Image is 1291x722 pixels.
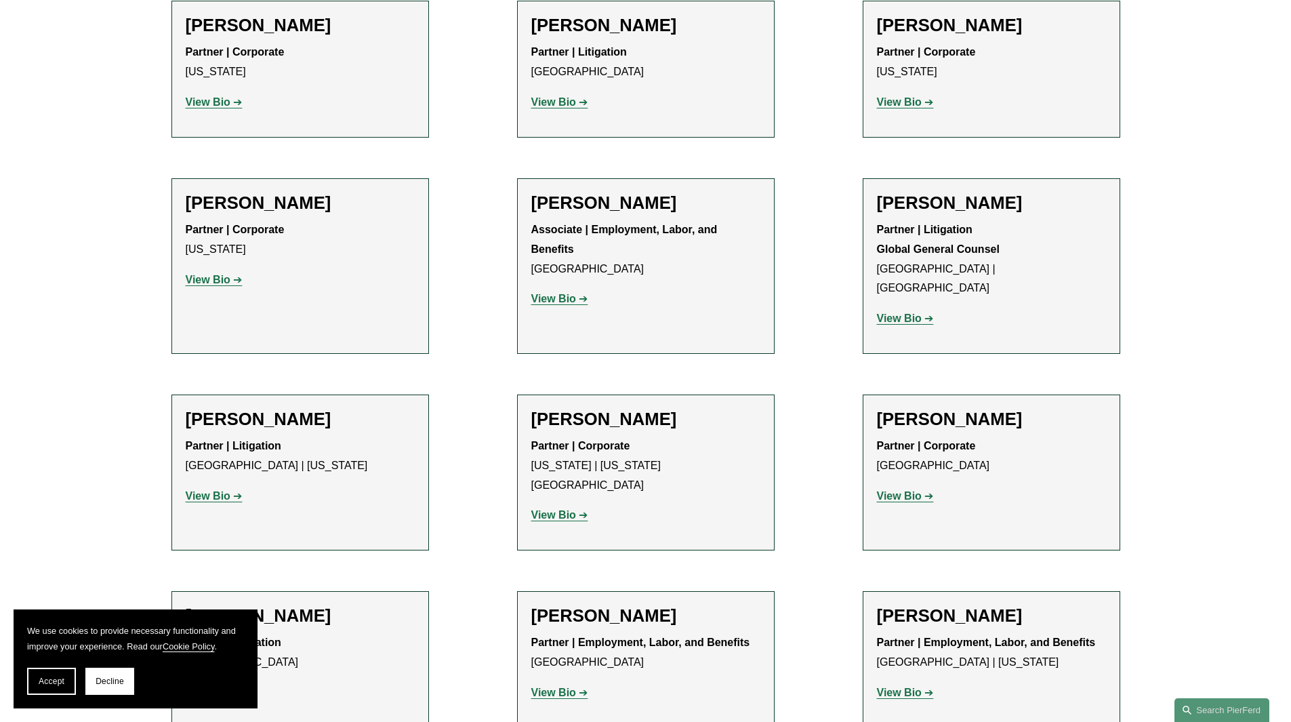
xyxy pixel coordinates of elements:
[877,490,934,502] a: View Bio
[877,96,922,108] strong: View Bio
[186,437,415,476] p: [GEOGRAPHIC_DATA] | [US_STATE]
[531,440,630,452] strong: Partner | Corporate
[877,313,922,324] strong: View Bio
[186,224,285,235] strong: Partner | Corporate
[531,293,576,304] strong: View Bio
[531,437,760,495] p: [US_STATE] | [US_STATE][GEOGRAPHIC_DATA]
[531,15,760,36] h2: [PERSON_NAME]
[186,633,415,673] p: [GEOGRAPHIC_DATA]
[877,313,934,324] a: View Bio
[186,220,415,260] p: [US_STATE]
[96,677,124,686] span: Decline
[877,440,976,452] strong: Partner | Corporate
[877,224,1000,255] strong: Partner | Litigation Global General Counsel
[186,409,415,430] h2: [PERSON_NAME]
[531,637,750,648] strong: Partner | Employment, Labor, and Benefits
[531,293,588,304] a: View Bio
[877,687,922,698] strong: View Bio
[877,490,922,502] strong: View Bio
[877,605,1106,626] h2: [PERSON_NAME]
[27,623,244,654] p: We use cookies to provide necessary functionality and improve your experience. Read our .
[163,641,215,651] a: Cookie Policy
[531,687,576,698] strong: View Bio
[27,668,76,695] button: Accept
[877,15,1106,36] h2: [PERSON_NAME]
[877,409,1106,430] h2: [PERSON_NAME]
[186,193,415,214] h2: [PERSON_NAME]
[531,633,760,673] p: [GEOGRAPHIC_DATA]
[39,677,64,686] span: Accept
[531,509,588,521] a: View Bio
[877,43,1106,82] p: [US_STATE]
[186,46,285,58] strong: Partner | Corporate
[877,687,934,698] a: View Bio
[186,274,230,285] strong: View Bio
[877,437,1106,476] p: [GEOGRAPHIC_DATA]
[14,609,258,708] section: Cookie banner
[186,490,230,502] strong: View Bio
[186,274,243,285] a: View Bio
[186,490,243,502] a: View Bio
[531,220,760,279] p: [GEOGRAPHIC_DATA]
[531,193,760,214] h2: [PERSON_NAME]
[877,193,1106,214] h2: [PERSON_NAME]
[531,96,576,108] strong: View Bio
[186,96,243,108] a: View Bio
[1174,698,1269,722] a: Search this site
[186,96,230,108] strong: View Bio
[531,687,588,698] a: View Bio
[531,509,576,521] strong: View Bio
[531,224,720,255] strong: Associate | Employment, Labor, and Benefits
[877,637,1096,648] strong: Partner | Employment, Labor, and Benefits
[531,96,588,108] a: View Bio
[877,46,976,58] strong: Partner | Corporate
[85,668,134,695] button: Decline
[877,220,1106,298] p: [GEOGRAPHIC_DATA] | [GEOGRAPHIC_DATA]
[877,96,934,108] a: View Bio
[531,46,627,58] strong: Partner | Litigation
[186,43,415,82] p: [US_STATE]
[186,605,415,626] h2: [PERSON_NAME]
[531,43,760,82] p: [GEOGRAPHIC_DATA]
[877,633,1106,673] p: [GEOGRAPHIC_DATA] | [US_STATE]
[531,605,760,626] h2: [PERSON_NAME]
[531,409,760,430] h2: [PERSON_NAME]
[186,440,281,452] strong: Partner | Litigation
[186,15,415,36] h2: [PERSON_NAME]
